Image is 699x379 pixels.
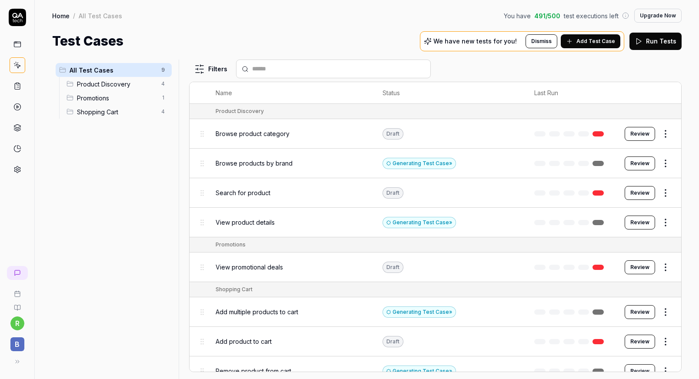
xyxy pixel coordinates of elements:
[52,11,70,20] a: Home
[3,330,31,353] button: B
[216,218,275,227] span: View product details
[190,149,681,178] tr: Browse products by brandGenerating Test Case»Review
[190,178,681,208] tr: Search for productDraftReview
[63,105,172,119] div: Drag to reorderShopping Cart4
[433,38,517,44] p: We have new tests for you!
[625,364,655,378] button: Review
[625,260,655,274] button: Review
[3,283,31,297] a: Book a call with us
[77,80,156,89] span: Product Discovery
[564,11,619,20] span: test executions left
[190,119,681,149] tr: Browse product categoryDraftReview
[561,34,620,48] button: Add Test Case
[625,186,655,200] button: Review
[383,336,403,347] div: Draft
[190,297,681,327] tr: Add multiple products to cartGenerating Test Case»Review
[216,307,298,316] span: Add multiple products to cart
[625,335,655,349] button: Review
[383,262,403,273] div: Draft
[158,93,168,103] span: 1
[374,82,526,104] th: Status
[629,33,682,50] button: Run Tests
[625,156,655,170] button: Review
[383,219,456,226] a: Generating Test Case»
[79,11,122,20] div: All Test Cases
[383,217,456,228] div: Generating Test Case »
[383,160,456,167] a: Generating Test Case»
[383,217,456,228] button: Generating Test Case»
[526,82,616,104] th: Last Run
[190,208,681,237] tr: View product detailsGenerating Test Case»Review
[216,241,246,249] div: Promotions
[634,9,682,23] button: Upgrade Now
[383,308,456,316] a: Generating Test Case»
[383,128,403,140] div: Draft
[216,337,272,346] span: Add product to cart
[52,31,123,51] h1: Test Cases
[625,305,655,319] button: Review
[383,366,456,377] button: Generating Test Case»
[77,93,156,103] span: Promotions
[383,187,403,199] div: Draft
[216,188,270,197] span: Search for product
[3,297,31,311] a: Documentation
[73,11,75,20] div: /
[625,216,655,229] button: Review
[77,107,156,116] span: Shopping Cart
[383,158,456,169] button: Generating Test Case»
[534,11,560,20] span: 491 / 500
[190,253,681,282] tr: View promotional dealsDraftReview
[625,127,655,141] button: Review
[216,159,293,168] span: Browse products by brand
[383,306,456,318] div: Generating Test Case »
[190,327,681,356] tr: Add product to cartDraftReview
[7,266,28,280] a: New conversation
[10,316,24,330] button: r
[207,82,374,104] th: Name
[216,286,253,293] div: Shopping Cart
[158,79,168,89] span: 4
[63,77,172,91] div: Drag to reorderProduct Discovery4
[216,107,264,115] div: Product Discovery
[70,66,156,75] span: All Test Cases
[10,337,24,351] span: B
[216,263,283,272] span: View promotional deals
[383,306,456,318] button: Generating Test Case»
[526,34,557,48] button: Dismiss
[216,366,291,376] span: Remove product from cart
[216,129,290,138] span: Browse product category
[383,158,456,169] div: Generating Test Case »
[504,11,531,20] span: You have
[158,65,168,75] span: 9
[158,106,168,117] span: 4
[189,60,233,78] button: Filters
[63,91,172,105] div: Drag to reorderPromotions1
[383,367,456,375] a: Generating Test Case»
[383,366,456,377] div: Generating Test Case »
[576,37,615,45] span: Add Test Case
